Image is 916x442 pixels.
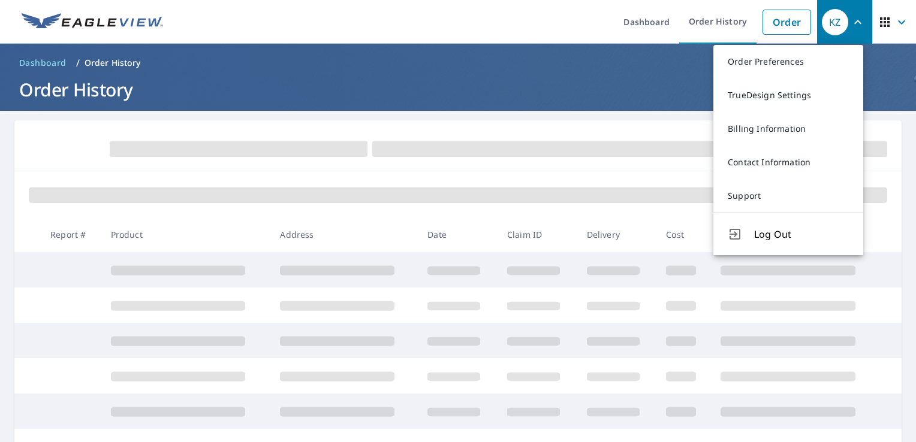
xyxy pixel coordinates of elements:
[763,10,811,35] a: Order
[713,112,863,146] a: Billing Information
[101,217,271,252] th: Product
[498,217,577,252] th: Claim ID
[822,9,848,35] div: KZ
[14,53,71,72] a: Dashboard
[577,217,657,252] th: Delivery
[14,77,902,102] h1: Order History
[22,13,163,31] img: EV Logo
[713,78,863,112] a: TrueDesign Settings
[713,213,863,255] button: Log Out
[19,57,67,69] span: Dashboard
[270,217,418,252] th: Address
[754,227,849,241] span: Log Out
[713,45,863,78] a: Order Preferences
[76,56,80,70] li: /
[85,57,141,69] p: Order History
[418,217,498,252] th: Date
[14,53,902,72] nav: breadcrumb
[41,217,101,252] th: Report #
[713,179,863,213] a: Support
[711,217,881,252] th: Status
[656,217,710,252] th: Cost
[713,146,863,179] a: Contact Information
